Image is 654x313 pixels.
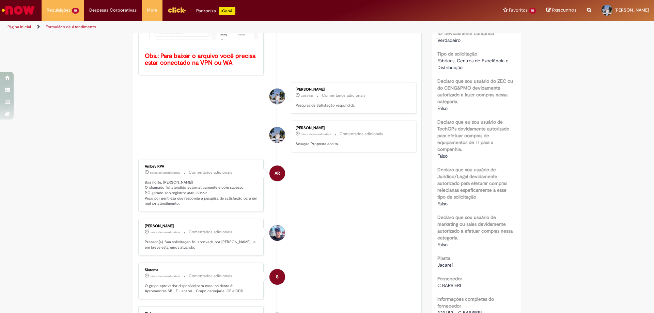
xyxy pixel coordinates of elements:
[47,7,71,14] span: Requisições
[168,5,186,15] img: click_logo_yellow_360x200.png
[150,171,180,175] span: cerca de um mês atrás
[437,276,462,282] b: Fornecedor
[147,7,157,14] span: More
[150,274,180,278] time: 25/08/2025 08:31:43
[150,171,180,175] time: 27/08/2025 22:43:20
[145,180,258,207] p: Boa noite, [PERSON_NAME]! O chamado foi atendido automaticamente e com sucesso. P.O gerado sob re...
[301,132,331,136] span: cerca de um mês atrás
[614,7,649,13] span: [PERSON_NAME]
[437,255,450,261] b: Planta
[269,89,285,104] div: Mateus Domingues Morais
[269,166,285,181] div: Ambev RPA
[529,8,536,14] span: 10
[552,7,577,13] span: Rascunhos
[437,51,477,57] b: Tipo de solicitação
[150,230,180,234] time: 27/08/2025 15:46:26
[5,21,431,33] ul: Trilhas de página
[301,94,313,98] time: 09/09/2025 08:20:15
[269,225,285,241] div: Alan Pedro Araujo Maia
[150,230,180,234] span: cerca de um mês atrás
[7,24,31,30] a: Página inicial
[437,3,515,36] b: Declaro que li e aceito as regras listadas na descrição da oferta e que poderei responder a audit...
[437,37,461,43] span: Verdadeiro
[145,268,258,272] div: Sistema
[296,103,409,108] p: Pesquisa de Satisfação respondida!
[437,296,494,309] b: Informações completas do fornecedor
[189,273,232,279] small: Comentários adicionais
[301,132,331,136] time: 28/08/2025 11:30:46
[340,131,383,137] small: Comentários adicionais
[269,269,285,285] div: System
[196,7,235,15] div: Padroniza
[189,229,232,235] small: Comentários adicionais
[145,52,257,67] b: Obs.: Para baixar o arquivo você precisa estar conectado na VPN ou WA
[322,93,365,98] small: Comentários adicionais
[437,282,461,288] span: C BARBIERI
[46,24,96,30] a: Formulário de Atendimento
[437,153,448,159] span: Falso
[145,239,258,250] p: Prezado(a), Sua solicitação foi aprovada por [PERSON_NAME] , e em breve estaremos atuando.
[189,170,232,175] small: Comentários adicionais
[301,94,313,98] span: 22d atrás
[509,7,528,14] span: Favoritos
[269,127,285,143] div: Mateus Domingues Morais
[89,7,137,14] span: Despesas Corporativas
[275,165,280,182] span: AR
[437,119,509,152] b: Declaro que eu sou usuário de TechOPs devidamente autorizado para efetuar compras de equipamentos...
[72,8,79,14] span: 10
[437,105,448,111] span: Falso
[546,7,577,14] a: Rascunhos
[276,269,279,285] span: S
[437,201,448,207] span: Falso
[437,167,507,200] b: Declaro que sou usuário de Jurídico/Legal devidamente autorizado para efeturar compras relecianas...
[219,7,235,15] p: +GenAi
[296,126,409,130] div: [PERSON_NAME]
[437,241,448,248] span: Falso
[145,224,258,228] div: [PERSON_NAME]
[296,141,409,147] p: Solução Proposta aceita.
[1,3,36,17] img: ServiceNow
[145,165,258,169] div: Ambev RPA
[437,58,510,71] span: Fábricas, Centros de Excelência e Distribuição
[437,262,453,268] span: Jacareí
[437,214,513,241] b: Declaro que sou usuário de marketing ou sales devidamente autorizado a efetuar compras nessa cate...
[296,88,409,92] div: [PERSON_NAME]
[150,274,180,278] span: cerca de um mês atrás
[145,283,258,294] p: O grupo aprovador disponível para esse incidente é: Aprovadores SB - F. Jacareí - Grupo cervejari...
[437,78,513,105] b: Declaro que sou usuário do ZEC ou do CENG&PMO devidamente autorizado a fazer compras nessa catego...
